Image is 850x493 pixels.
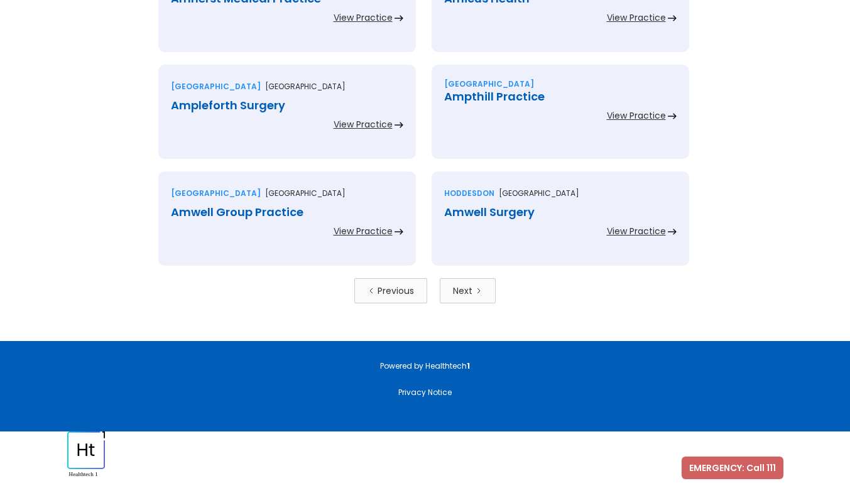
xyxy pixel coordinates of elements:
div: Hoddesdon [444,187,494,200]
a: EMERGENCY: Call 111 [682,457,783,479]
div: Amwell Surgery [444,206,677,219]
div: [GEOGRAPHIC_DATA] [444,78,534,90]
div: Previous [378,284,414,297]
div: [GEOGRAPHIC_DATA] [171,187,261,200]
span: EMERGENCY: Call 111 [689,462,776,474]
div: View Practice [334,11,393,24]
p: [GEOGRAPHIC_DATA] [499,187,579,200]
div: View Practice [334,225,393,237]
div: View Practice [334,118,393,131]
a: Previous Page [354,278,427,303]
a: Hoddesdon[GEOGRAPHIC_DATA]Amwell SurgeryView Practice [432,171,689,278]
div: Next [453,284,472,297]
a: Next Page [440,278,496,303]
div: Ampthill Practice [444,90,677,103]
div: View Practice [607,225,666,237]
a: [GEOGRAPHIC_DATA][GEOGRAPHIC_DATA]Amwell Group PracticeView Practice [158,171,416,278]
p: [GEOGRAPHIC_DATA] [265,187,346,200]
a: [GEOGRAPHIC_DATA][GEOGRAPHIC_DATA]Ampleforth SurgeryView Practice [158,65,416,171]
a: [GEOGRAPHIC_DATA]Ampthill PracticeView Practice [432,65,689,171]
strong: 1 [467,360,470,371]
div: Ampleforth Surgery [171,99,403,112]
div: Amwell Group Practice [171,206,403,219]
div: View Practice [607,109,666,122]
div: [GEOGRAPHIC_DATA] [171,80,261,93]
div: List [158,278,692,303]
a: Privacy Notice [398,387,452,398]
a: Powered by Healthtech1 [380,360,470,371]
p: [GEOGRAPHIC_DATA] [265,80,346,93]
div: View Practice [607,11,666,24]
